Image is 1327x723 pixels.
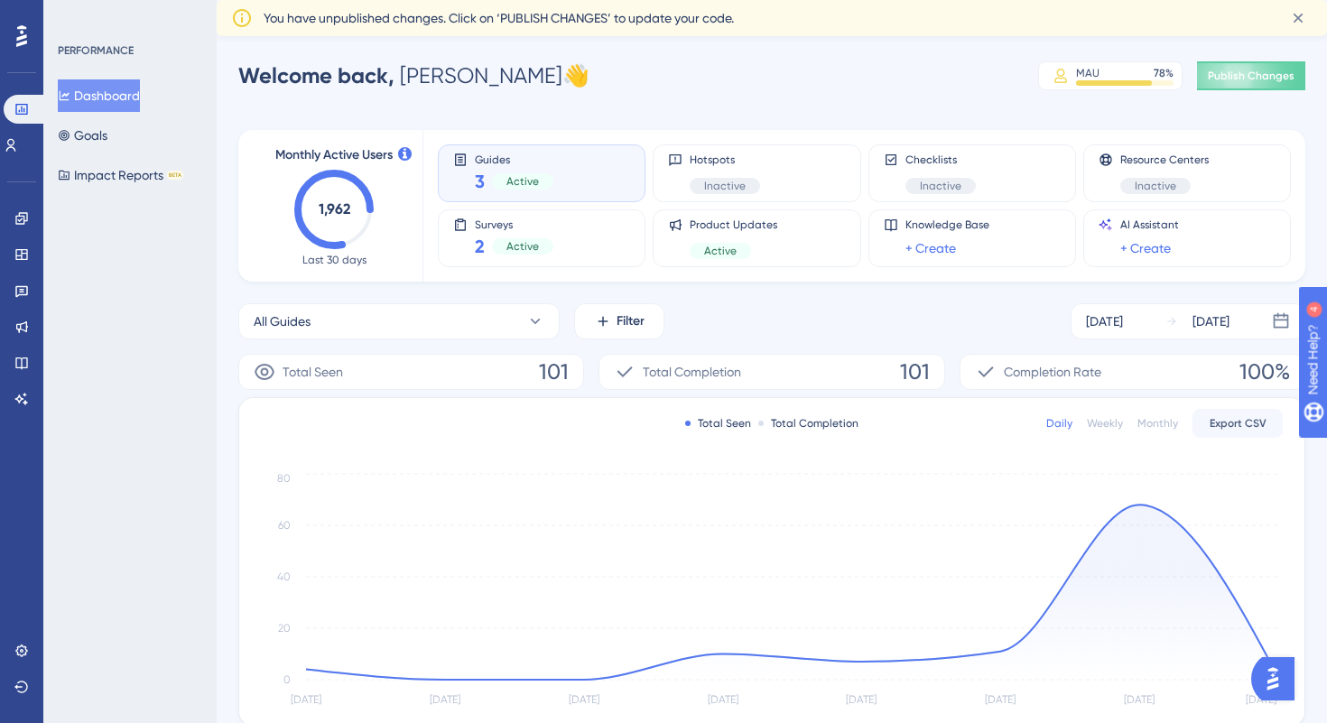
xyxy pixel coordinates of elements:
[58,119,107,152] button: Goals
[1154,66,1174,80] div: 78 %
[278,622,291,635] tspan: 20
[238,62,394,88] span: Welcome back,
[704,179,746,193] span: Inactive
[277,570,291,583] tspan: 40
[283,673,291,686] tspan: 0
[643,361,741,383] span: Total Completion
[569,693,599,706] tspan: [DATE]
[690,218,777,232] span: Product Updates
[900,357,930,386] span: 101
[758,416,858,431] div: Total Completion
[475,153,553,165] span: Guides
[1120,153,1209,167] span: Resource Centers
[1137,416,1178,431] div: Monthly
[58,43,134,58] div: PERFORMANCE
[704,244,737,258] span: Active
[905,153,976,167] span: Checklists
[1076,66,1100,80] div: MAU
[1120,218,1179,232] span: AI Assistant
[685,416,751,431] div: Total Seen
[1192,409,1283,438] button: Export CSV
[1208,69,1295,83] span: Publish Changes
[905,237,956,259] a: + Create
[275,144,393,166] span: Monthly Active Users
[1239,357,1290,386] span: 100%
[1135,179,1176,193] span: Inactive
[475,218,553,230] span: Surveys
[58,79,140,112] button: Dashboard
[920,179,961,193] span: Inactive
[690,153,760,167] span: Hotspots
[1251,652,1305,706] iframe: UserGuiding AI Assistant Launcher
[617,311,645,332] span: Filter
[278,519,291,532] tspan: 60
[708,693,738,706] tspan: [DATE]
[1004,361,1101,383] span: Completion Rate
[1192,311,1230,332] div: [DATE]
[319,200,350,218] text: 1,962
[1210,416,1267,431] span: Export CSV
[905,218,989,232] span: Knowledge Base
[846,693,877,706] tspan: [DATE]
[1197,61,1305,90] button: Publish Changes
[985,693,1016,706] tspan: [DATE]
[254,311,311,332] span: All Guides
[475,169,485,194] span: 3
[506,239,539,254] span: Active
[475,234,485,259] span: 2
[42,5,113,26] span: Need Help?
[574,303,664,339] button: Filter
[1120,237,1171,259] a: + Create
[539,357,569,386] span: 101
[238,61,589,90] div: [PERSON_NAME] 👋
[238,303,560,339] button: All Guides
[430,693,460,706] tspan: [DATE]
[58,159,183,191] button: Impact ReportsBETA
[1246,693,1276,706] tspan: [DATE]
[302,253,367,267] span: Last 30 days
[264,7,734,29] span: You have unpublished changes. Click on ‘PUBLISH CHANGES’ to update your code.
[506,174,539,189] span: Active
[125,9,131,23] div: 4
[1087,416,1123,431] div: Weekly
[283,361,343,383] span: Total Seen
[1046,416,1072,431] div: Daily
[1124,693,1155,706] tspan: [DATE]
[1086,311,1123,332] div: [DATE]
[277,472,291,485] tspan: 80
[291,693,321,706] tspan: [DATE]
[167,171,183,180] div: BETA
